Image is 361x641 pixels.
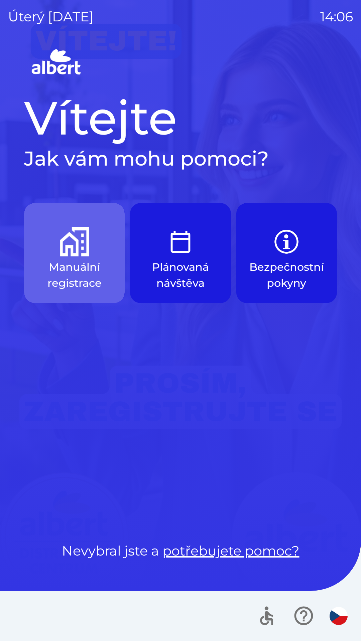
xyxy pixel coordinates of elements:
[24,146,337,171] h2: Jak vám mohu pomoci?
[162,543,299,559] a: potřebujete pomoc?
[146,259,215,291] p: Plánovaná návštěva
[8,7,94,27] p: úterý [DATE]
[60,227,89,256] img: d73f94ca-8ab6-4a86-aa04-b3561b69ae4e.png
[40,259,109,291] p: Manuální registrace
[320,7,353,27] p: 14:06
[130,203,231,303] button: Plánovaná návštěva
[24,47,337,79] img: Logo
[24,541,337,561] p: Nevybral jste a
[24,89,337,146] h1: Vítejte
[330,607,348,625] img: cs flag
[236,203,337,303] button: Bezpečnostní pokyny
[272,227,301,256] img: b85e123a-dd5f-4e82-bd26-90b222bbbbcf.png
[24,203,125,303] button: Manuální registrace
[249,259,324,291] p: Bezpečnostní pokyny
[166,227,195,256] img: e9efe3d3-6003-445a-8475-3fd9a2e5368f.png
